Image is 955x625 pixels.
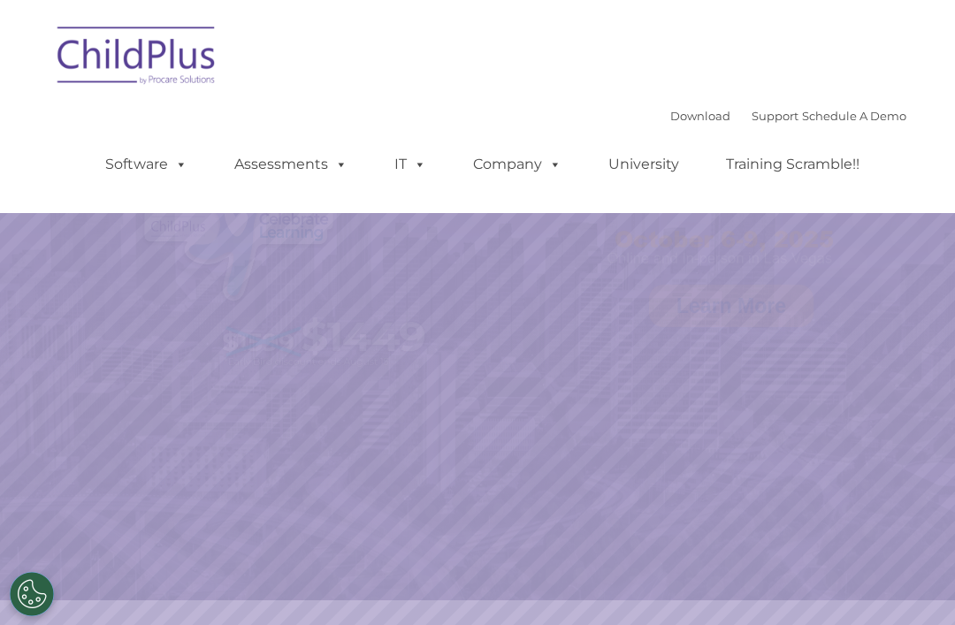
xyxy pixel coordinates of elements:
font: | [670,109,906,123]
button: Cookies Settings [10,572,54,616]
a: Training Scramble!! [708,147,877,182]
iframe: Chat Widget [867,540,955,625]
a: University [591,147,697,182]
a: Support [752,109,798,123]
a: IT [377,147,444,182]
a: Company [455,147,579,182]
a: Learn More [649,285,814,327]
a: Software [88,147,205,182]
a: Schedule A Demo [802,109,906,123]
a: Assessments [217,147,365,182]
img: ChildPlus by Procare Solutions [49,14,225,103]
a: Download [670,109,730,123]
